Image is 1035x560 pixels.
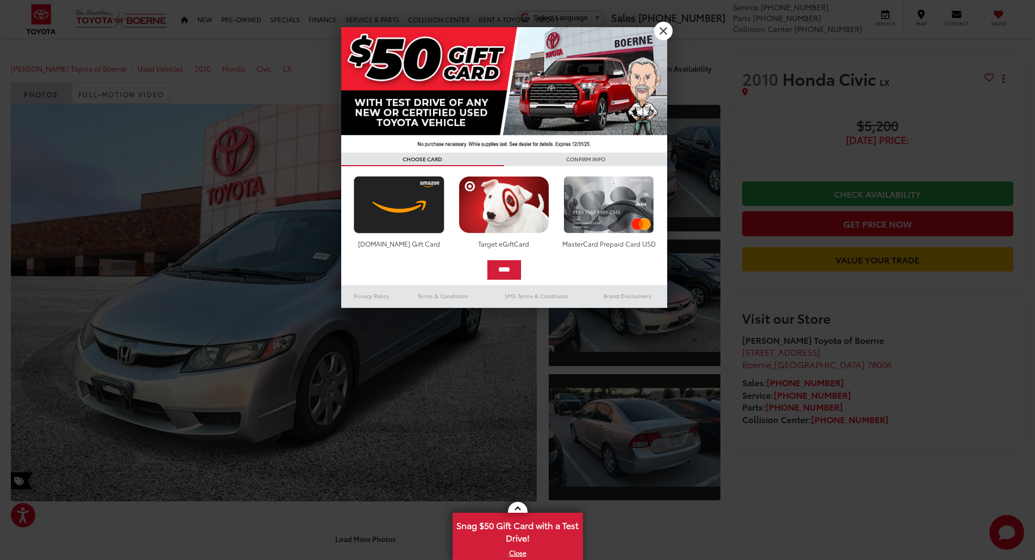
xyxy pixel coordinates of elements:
a: SMS Terms & Conditions [485,290,588,303]
div: MasterCard Prepaid Card USD [561,239,657,248]
h3: CONFIRM INFO [504,153,667,166]
img: mastercard.png [561,176,657,234]
h3: CHOOSE CARD [341,153,504,166]
a: Brand Disclaimers [588,290,667,303]
div: [DOMAIN_NAME] Gift Card [351,239,447,248]
a: Terms & Conditions [402,290,485,303]
img: 42635_top_851395.jpg [341,27,667,153]
img: targetcard.png [456,176,552,234]
img: amazoncard.png [351,176,447,234]
a: Privacy Policy [341,290,402,303]
div: Target eGiftCard [456,239,552,248]
span: Snag $50 Gift Card with a Test Drive! [454,514,582,547]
